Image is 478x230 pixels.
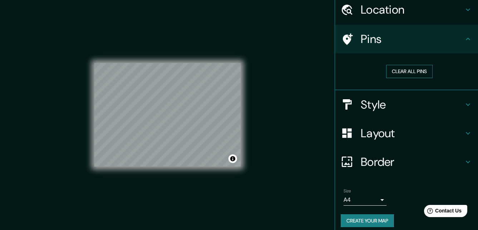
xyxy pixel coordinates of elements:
button: Create your map [341,214,394,227]
div: Layout [335,119,478,148]
label: Size [344,188,351,194]
button: Clear all pins [386,65,433,78]
div: Style [335,90,478,119]
button: Toggle attribution [228,154,237,163]
h4: Layout [361,126,464,140]
iframe: Help widget launcher [414,202,470,222]
h4: Location [361,3,464,17]
div: A4 [344,194,386,206]
canvas: Map [94,63,241,167]
div: Border [335,148,478,176]
div: Pins [335,25,478,53]
h4: Style [361,97,464,112]
h4: Border [361,155,464,169]
h4: Pins [361,32,464,46]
